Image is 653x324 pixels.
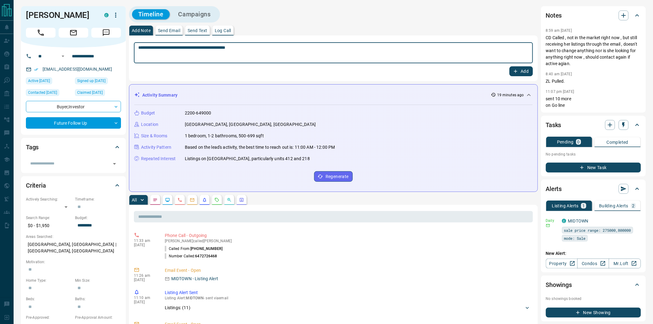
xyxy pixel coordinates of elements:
h2: Tasks [546,120,561,130]
p: sent 10 more on Go line [546,96,641,109]
p: Timeframe: [75,197,121,202]
svg: Requests [214,197,219,202]
p: [DATE] [134,300,156,304]
span: Message [91,28,121,38]
p: Phone Call - Outgoing [165,232,530,239]
div: Fri Jan 10 2025 [75,89,121,98]
h2: Criteria [26,181,46,190]
p: Areas Searched: [26,234,121,239]
p: 19 minutes ago [497,92,524,98]
p: [GEOGRAPHIC_DATA], [GEOGRAPHIC_DATA], [GEOGRAPHIC_DATA] [185,121,316,128]
a: MIDTOWN [568,218,589,223]
p: 1 [582,204,585,208]
div: condos.ca [104,13,109,17]
p: Listings on [GEOGRAPHIC_DATA], particularly units 412 and 218 [185,156,310,162]
p: No pending tasks [546,150,641,159]
span: sale price range: 275000,800000 [564,227,631,233]
div: condos.ca [562,219,566,223]
svg: Calls [177,197,182,202]
p: Activity Pattern [141,144,171,151]
p: Search Range: [26,215,72,221]
a: Condos [577,259,609,268]
span: [PHONE_NUMBER] [190,247,223,251]
p: 11:26 am [134,273,156,278]
p: [PERSON_NAME] called [PERSON_NAME] [165,239,530,243]
div: Alerts [546,181,641,196]
svg: Lead Browsing Activity [165,197,170,202]
button: Open [110,160,119,168]
p: No showings booked [546,296,641,301]
button: Add [510,66,533,76]
p: 11:33 am [134,239,156,243]
h2: Showings [546,280,572,290]
p: $0 - $1,950 [26,221,72,231]
p: Min Size: [75,278,121,283]
div: Listings: (11) [165,302,530,314]
h2: Tags [26,142,39,152]
p: 8:59 am [DATE] [546,28,572,33]
span: Claimed [DATE] [77,89,103,96]
p: Called From: [165,246,223,251]
p: Beds: [26,296,72,302]
span: Contacted [DATE] [28,89,57,96]
span: Email [59,28,88,38]
a: Mr.Loft [609,259,641,268]
p: Activity Summary [142,92,177,98]
button: Open [59,52,67,60]
p: Listing Alerts [552,204,579,208]
p: Send Email [158,28,180,33]
a: Property [546,259,578,268]
p: Location [141,121,158,128]
p: 2200-649000 [185,110,211,116]
p: Daily [546,218,558,223]
span: Active [DATE] [28,78,50,84]
p: 11:10 am [134,296,156,300]
p: 8:40 am [DATE] [546,72,572,76]
span: Call [26,28,56,38]
p: Actively Searching: [26,197,72,202]
div: Showings [546,277,641,292]
p: Home Type: [26,278,72,283]
div: Notes [546,8,641,23]
p: [DATE] [134,243,156,247]
div: Tasks [546,118,641,132]
svg: Opportunities [227,197,232,202]
button: Regenerate [314,171,353,182]
p: Add Note [132,28,151,33]
span: MIDTOWN [186,296,204,300]
h2: Alerts [546,184,562,194]
p: Email Event - Open [165,267,530,274]
p: Listing Alert : - sent via email [165,296,530,300]
p: Listing Alert Sent [165,289,530,296]
p: Building Alerts [599,204,629,208]
p: Baths: [75,296,121,302]
div: Fri Jan 10 2025 [26,89,72,98]
button: New Task [546,163,641,172]
svg: Email [546,223,550,228]
p: All [132,198,137,202]
svg: Listing Alerts [202,197,207,202]
p: Pre-Approved: [26,315,72,320]
h1: [PERSON_NAME] [26,10,95,20]
button: New Showing [546,308,641,318]
h2: Notes [546,10,562,20]
p: Pending [557,140,574,144]
button: Timeline [132,9,170,19]
p: Motivation: [26,259,121,265]
span: mode: Sale [564,235,586,241]
p: [GEOGRAPHIC_DATA], [GEOGRAPHIC_DATA] | [GEOGRAPHIC_DATA], [GEOGRAPHIC_DATA] [26,239,121,256]
div: Future Follow Up [26,117,121,129]
p: Completed [607,140,629,144]
p: MIDTOWN - Listing Alert [171,276,218,282]
svg: Agent Actions [239,197,244,202]
a: [EMAIL_ADDRESS][DOMAIN_NAME] [43,67,112,72]
p: [DATE] [134,278,156,282]
div: Buyer , Investor [26,101,121,112]
p: Repeated Interest [141,156,176,162]
p: Listings: ( 11 ) [165,305,190,311]
p: New Alert: [546,250,641,257]
span: 6472726468 [195,254,217,258]
p: Send Text [188,28,207,33]
span: Signed up [DATE] [77,78,106,84]
p: Number Called: [165,253,217,259]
